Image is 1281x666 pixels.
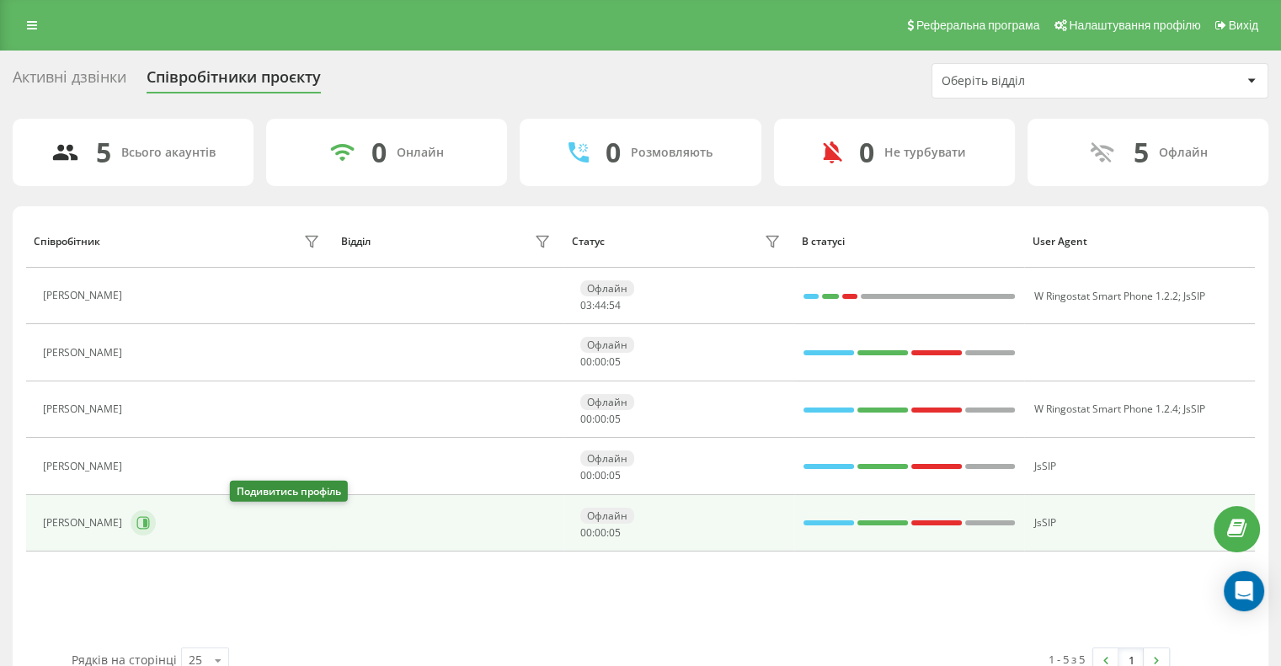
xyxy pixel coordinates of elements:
[580,470,621,482] div: : :
[1229,19,1258,32] span: Вихід
[609,525,621,540] span: 05
[595,298,606,312] span: 44
[34,236,100,248] div: Співробітник
[580,300,621,312] div: : :
[1033,515,1055,530] span: JsSIP
[96,136,111,168] div: 5
[595,354,606,369] span: 00
[1182,289,1204,303] span: JsSIP
[341,236,371,248] div: Відділ
[595,468,606,482] span: 00
[609,468,621,482] span: 05
[43,461,126,472] div: [PERSON_NAME]
[121,146,216,160] div: Всього акаунтів
[580,394,634,410] div: Офлайн
[13,68,126,94] div: Активні дзвінки
[1182,402,1204,416] span: JsSIP
[580,298,592,312] span: 03
[580,527,621,539] div: : :
[572,236,605,248] div: Статус
[371,136,387,168] div: 0
[1069,19,1200,32] span: Налаштування профілю
[580,337,634,353] div: Офлайн
[43,403,126,415] div: [PERSON_NAME]
[606,136,621,168] div: 0
[43,517,126,529] div: [PERSON_NAME]
[230,481,348,502] div: Подивитись профіль
[147,68,321,94] div: Співробітники проєкту
[1033,289,1177,303] span: W Ringostat Smart Phone 1.2.2
[580,356,621,368] div: : :
[595,525,606,540] span: 00
[43,347,126,359] div: [PERSON_NAME]
[916,19,1040,32] span: Реферальна програма
[609,298,621,312] span: 54
[1033,236,1247,248] div: User Agent
[43,290,126,301] div: [PERSON_NAME]
[1158,146,1207,160] div: Офлайн
[1033,459,1055,473] span: JsSIP
[859,136,874,168] div: 0
[580,280,634,296] div: Офлайн
[580,468,592,482] span: 00
[609,412,621,426] span: 05
[1224,571,1264,611] div: Open Intercom Messenger
[802,236,1017,248] div: В статусі
[580,450,634,466] div: Офлайн
[580,508,634,524] div: Офлайн
[580,412,592,426] span: 00
[580,525,592,540] span: 00
[595,412,606,426] span: 00
[580,354,592,369] span: 00
[1033,402,1177,416] span: W Ringostat Smart Phone 1.2.4
[1133,136,1148,168] div: 5
[631,146,713,160] div: Розмовляють
[397,146,444,160] div: Онлайн
[609,354,621,369] span: 05
[942,74,1143,88] div: Оберіть відділ
[884,146,966,160] div: Не турбувати
[580,413,621,425] div: : :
